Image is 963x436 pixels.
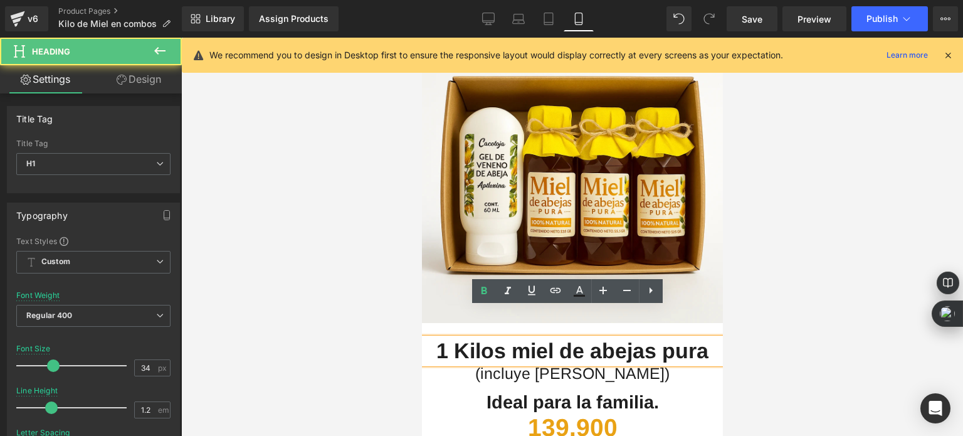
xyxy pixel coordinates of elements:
[26,311,73,320] b: Regular 400
[16,386,58,395] div: Line Height
[782,6,846,31] a: Preview
[534,6,564,31] a: Tablet
[16,236,171,246] div: Text Styles
[158,364,169,372] span: px
[797,13,831,26] span: Preview
[32,46,70,56] span: Heading
[920,393,950,423] div: Open Intercom Messenger
[25,11,41,27] div: v6
[16,139,171,148] div: Title Tag
[697,6,722,31] button: Redo
[14,301,287,325] span: 1 Kilos miel de abejas pura
[93,65,184,93] a: Design
[866,14,898,24] span: Publish
[65,354,237,375] span: Ideal para la familia.
[41,257,70,267] b: Custom
[16,291,60,300] div: Font Weight
[26,159,35,168] b: H1
[182,6,244,31] a: New Library
[259,14,329,24] div: Assign Products
[564,6,594,31] a: Mobile
[209,48,783,62] p: We recommend you to design in Desktop first to ensure the responsive layout would display correct...
[5,6,48,31] a: v6
[58,6,182,16] a: Product Pages
[851,6,928,31] button: Publish
[16,344,51,353] div: Font Size
[58,19,157,29] span: Kilo de Miel en combos
[16,203,68,221] div: Typography
[16,107,53,124] div: Title Tag
[503,6,534,31] a: Laptop
[881,48,933,63] a: Learn more
[106,376,196,403] b: 139.900
[742,13,762,26] span: Save
[473,6,503,31] a: Desktop
[158,406,169,414] span: em
[666,6,692,31] button: Undo
[933,6,958,31] button: More
[206,13,235,24] span: Library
